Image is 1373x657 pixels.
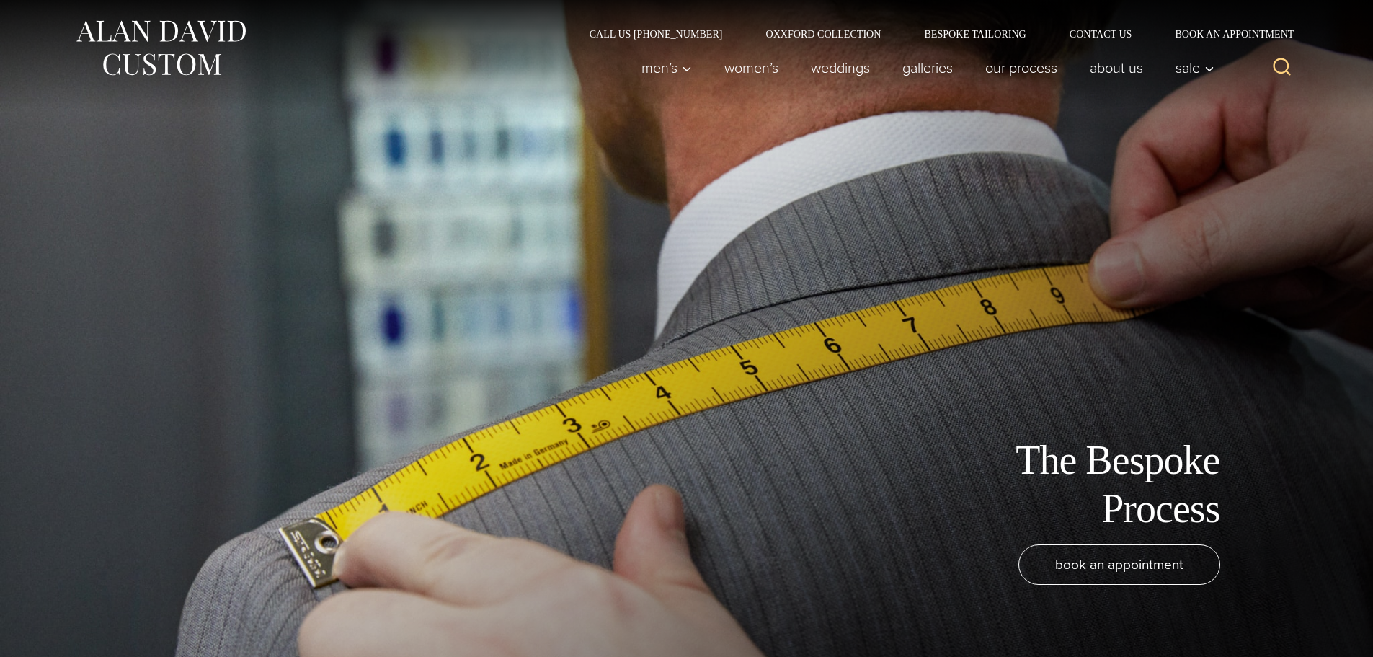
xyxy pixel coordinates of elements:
a: Call Us [PHONE_NUMBER] [568,29,745,39]
a: Bespoke Tailoring [902,29,1047,39]
nav: Secondary Navigation [568,29,1299,39]
span: book an appointment [1055,554,1183,575]
nav: Primary Navigation [625,53,1222,82]
a: Our Process [969,53,1073,82]
span: Sale [1176,61,1214,75]
a: weddings [794,53,886,82]
a: Contact Us [1048,29,1154,39]
img: Alan David Custom [74,16,247,80]
a: About Us [1073,53,1159,82]
a: book an appointment [1018,544,1220,585]
a: Oxxford Collection [744,29,902,39]
a: Galleries [886,53,969,82]
span: Men’s [641,61,692,75]
a: Women’s [708,53,794,82]
h1: The Bespoke Process [896,436,1220,533]
a: Book an Appointment [1153,29,1299,39]
button: View Search Form [1265,50,1299,85]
